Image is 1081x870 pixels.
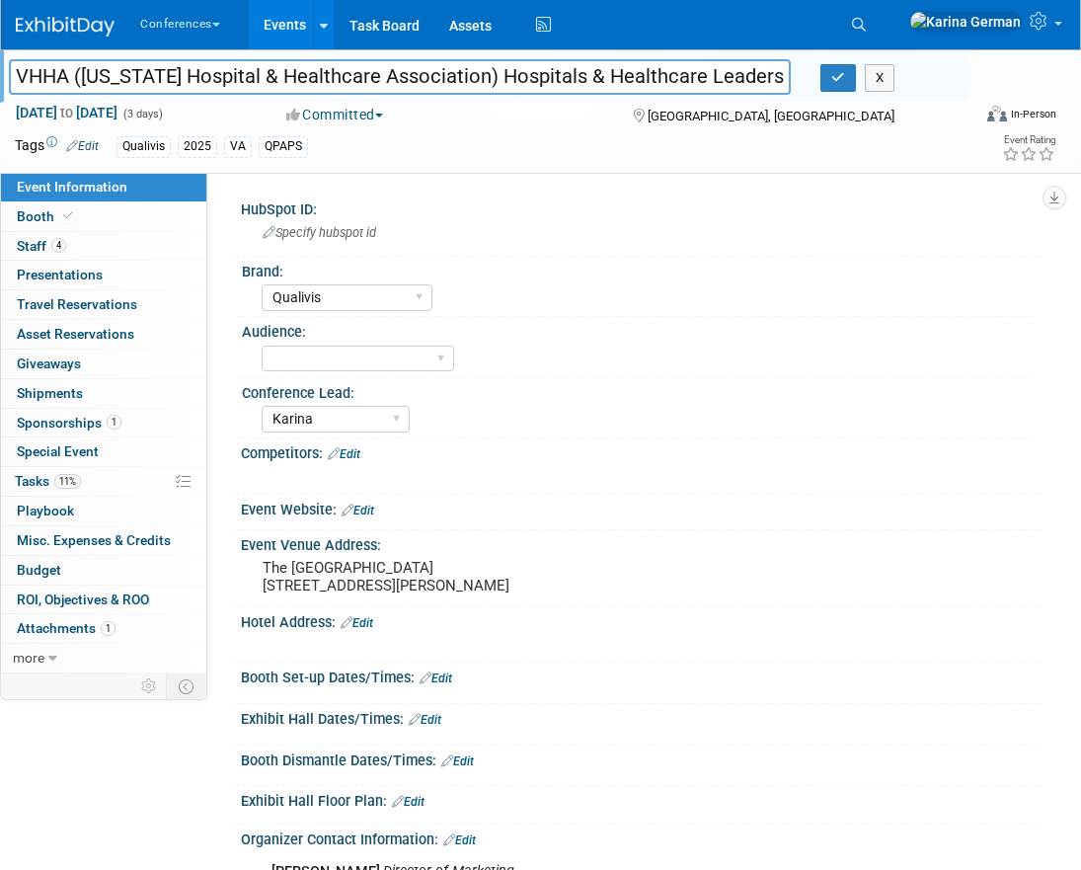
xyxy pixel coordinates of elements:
[107,415,121,430] span: 1
[1,586,206,614] a: ROI, Objectives & ROO
[17,503,74,518] span: Playbook
[328,447,360,461] a: Edit
[1002,135,1055,145] div: Event Rating
[16,17,115,37] img: ExhibitDay
[987,106,1007,121] img: Format-Inperson.png
[263,225,376,240] span: Specify hubspot id
[54,474,81,489] span: 11%
[17,326,134,342] span: Asset Reservations
[909,11,1022,33] img: Karina German
[17,238,66,254] span: Staff
[17,443,99,459] span: Special Event
[1,350,206,378] a: Giveaways
[241,195,1042,219] div: HubSpot ID:
[1,202,206,231] a: Booth
[392,795,425,809] a: Edit
[15,473,81,489] span: Tasks
[241,663,1042,688] div: Booth Set-up Dates/Times:
[17,356,81,371] span: Giveaways
[17,592,149,607] span: ROI, Objectives & ROO
[1,614,206,643] a: Attachments1
[241,530,1042,555] div: Event Venue Address:
[17,208,77,224] span: Booth
[263,559,553,594] pre: The [GEOGRAPHIC_DATA] [STREET_ADDRESS][PERSON_NAME]
[121,108,163,120] span: (3 days)
[1,290,206,319] a: Travel Reservations
[895,103,1056,132] div: Event Format
[1,409,206,437] a: Sponsorships1
[15,104,118,121] span: [DATE] [DATE]
[279,105,391,124] button: Committed
[441,754,474,768] a: Edit
[101,621,116,636] span: 1
[409,713,441,727] a: Edit
[1,261,206,289] a: Presentations
[242,257,1033,281] div: Brand:
[17,179,127,195] span: Event Information
[1010,107,1056,121] div: In-Person
[178,136,217,157] div: 2025
[443,833,476,847] a: Edit
[1,644,206,672] a: more
[17,267,103,282] span: Presentations
[132,673,167,699] td: Personalize Event Tab Strip
[1,232,206,261] a: Staff4
[224,136,252,157] div: VA
[241,786,1042,812] div: Exhibit Hall Floor Plan:
[17,385,83,401] span: Shipments
[1,320,206,349] a: Asset Reservations
[17,296,137,312] span: Travel Reservations
[241,495,1042,520] div: Event Website:
[116,136,171,157] div: Qualivis
[648,109,894,123] span: [GEOGRAPHIC_DATA], [GEOGRAPHIC_DATA]
[15,135,99,158] td: Tags
[17,562,61,578] span: Budget
[242,317,1033,342] div: Audience:
[13,650,44,666] span: more
[342,504,374,517] a: Edit
[1,467,206,496] a: Tasks11%
[1,556,206,585] a: Budget
[420,672,452,685] a: Edit
[1,173,206,201] a: Event Information
[241,438,1042,464] div: Competitors:
[241,825,1042,850] div: Organizer Contact Information:
[241,746,1042,771] div: Booth Dismantle Dates/Times:
[1,497,206,525] a: Playbook
[1,379,206,408] a: Shipments
[17,532,171,548] span: Misc. Expenses & Credits
[63,210,73,221] i: Booth reservation complete
[66,139,99,153] a: Edit
[242,378,1033,403] div: Conference Lead:
[1,526,206,555] a: Misc. Expenses & Credits
[241,704,1042,730] div: Exhibit Hall Dates/Times:
[17,415,121,431] span: Sponsorships
[1,437,206,466] a: Special Event
[241,607,1042,633] div: Hotel Address:
[341,616,373,630] a: Edit
[17,620,116,636] span: Attachments
[167,673,207,699] td: Toggle Event Tabs
[57,105,76,120] span: to
[865,64,895,92] button: X
[259,136,308,157] div: QPAPS
[51,238,66,253] span: 4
